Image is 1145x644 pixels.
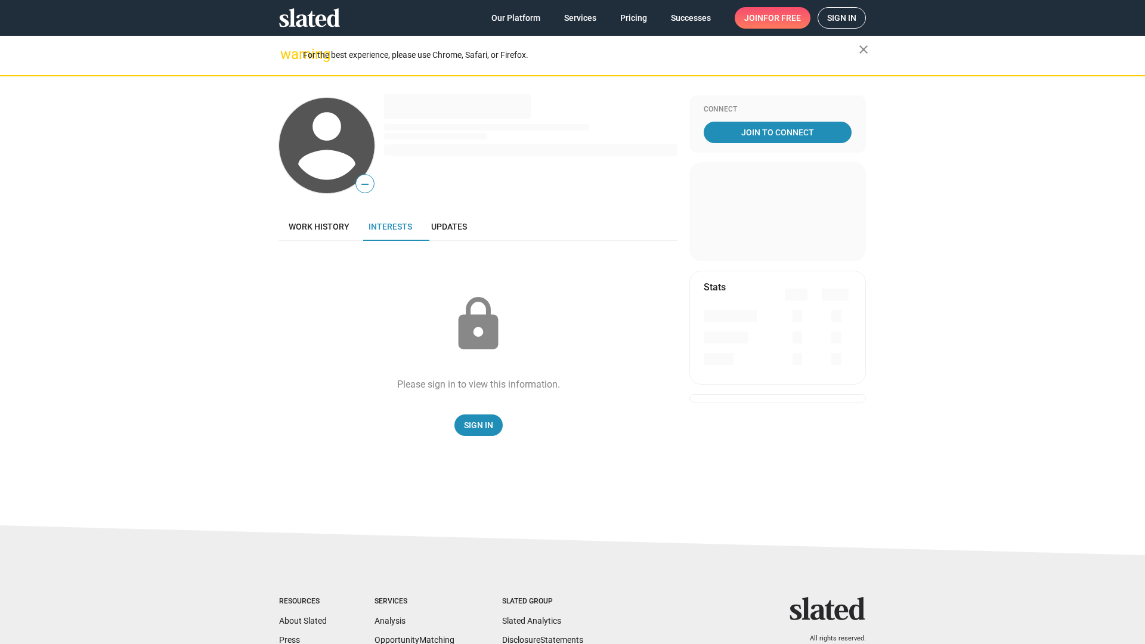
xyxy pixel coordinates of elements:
[856,42,871,57] mat-icon: close
[704,105,852,114] div: Connect
[502,597,583,606] div: Slated Group
[502,616,561,626] a: Slated Analytics
[279,597,327,606] div: Resources
[303,47,859,63] div: For the best experience, please use Chrome, Safari, or Firefox.
[704,122,852,143] a: Join To Connect
[359,212,422,241] a: Interests
[706,122,849,143] span: Join To Connect
[464,414,493,436] span: Sign In
[763,7,801,29] span: for free
[564,7,596,29] span: Services
[279,616,327,626] a: About Slated
[704,281,726,293] mat-card-title: Stats
[671,7,711,29] span: Successes
[620,7,647,29] span: Pricing
[818,7,866,29] a: Sign in
[431,222,467,231] span: Updates
[289,222,349,231] span: Work history
[735,7,810,29] a: Joinfor free
[454,414,503,436] a: Sign In
[397,378,560,391] div: Please sign in to view this information.
[827,8,856,28] span: Sign in
[744,7,801,29] span: Join
[482,7,550,29] a: Our Platform
[375,616,406,626] a: Analysis
[356,177,374,192] span: —
[375,597,454,606] div: Services
[280,47,295,61] mat-icon: warning
[279,212,359,241] a: Work history
[555,7,606,29] a: Services
[422,212,476,241] a: Updates
[369,222,412,231] span: Interests
[491,7,540,29] span: Our Platform
[448,295,508,354] mat-icon: lock
[611,7,657,29] a: Pricing
[661,7,720,29] a: Successes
